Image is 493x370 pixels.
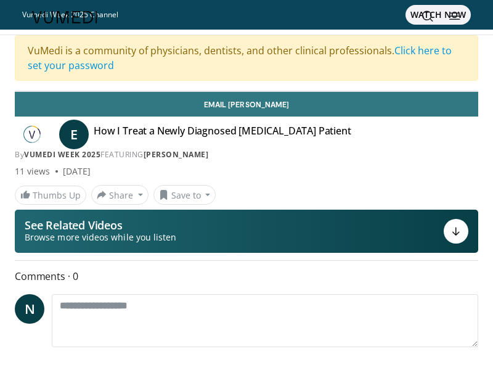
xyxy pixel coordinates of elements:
a: Vumedi Week 2025 [24,149,100,160]
button: Save to [153,185,216,205]
a: E [59,120,89,149]
a: Email [PERSON_NAME] [15,92,478,117]
span: Browse more videos while you listen [25,231,176,244]
h4: How I Treat a Newly Diagnosed [MEDICAL_DATA] Patient [94,125,351,144]
div: By FEATURING [15,149,478,160]
div: VuMedi is a community of physicians, dentists, and other clinical professionals. [15,35,478,81]
div: [DATE] [63,165,91,178]
span: 11 views [15,165,51,178]
a: [PERSON_NAME] [144,149,209,160]
img: VuMedi Logo [32,11,97,23]
button: See Related Videos Browse more videos while you listen [15,210,478,253]
p: See Related Videos [25,219,176,231]
span: Comments 0 [15,268,478,284]
a: Thumbs Up [15,186,86,205]
img: Vumedi Week 2025 [15,125,49,144]
a: N [15,294,44,324]
button: Share [91,185,149,205]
